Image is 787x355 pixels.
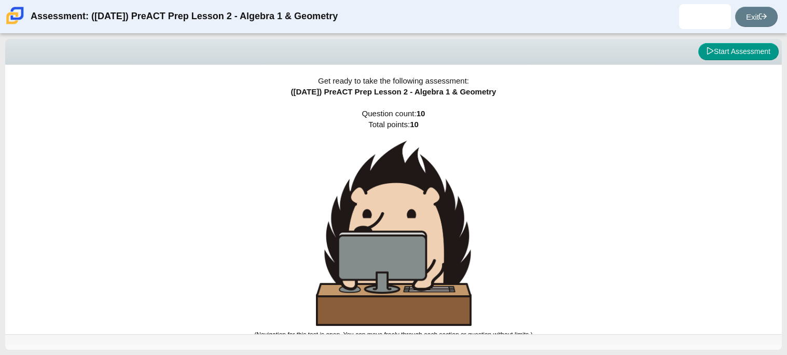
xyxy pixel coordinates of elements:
[318,76,469,85] span: Get ready to take the following assessment:
[291,87,496,96] span: ([DATE]) PreACT Prep Lesson 2 - Algebra 1 & Geometry
[697,8,713,25] img: alexiz.diazsoto.a9m9pH
[698,43,779,61] button: Start Assessment
[31,4,338,29] div: Assessment: ([DATE]) PreACT Prep Lesson 2 - Algebra 1 & Geometry
[410,120,419,129] b: 10
[316,141,472,326] img: hedgehog-behind-computer-large.png
[4,5,26,26] img: Carmen School of Science & Technology
[254,109,532,338] span: Question count: Total points:
[254,331,532,338] small: (Navigation for this test is open. You can move freely through each section or question without l...
[417,109,425,118] b: 10
[735,7,778,27] a: Exit
[4,19,26,28] a: Carmen School of Science & Technology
